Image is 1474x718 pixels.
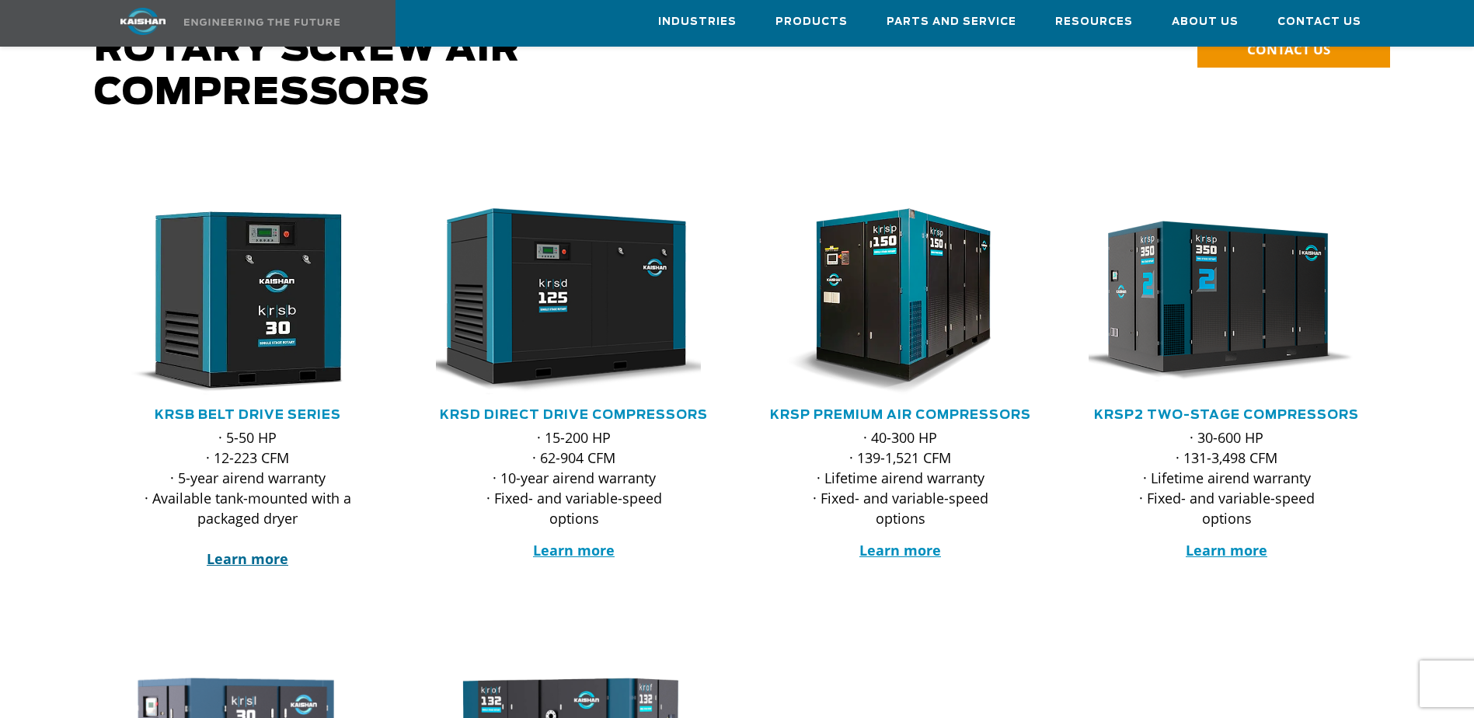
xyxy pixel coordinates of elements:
[1055,13,1133,31] span: Resources
[98,208,375,395] img: krsb30
[887,1,1016,43] a: Parts and Service
[1247,40,1330,58] span: CONTACT US
[1089,208,1365,395] div: krsp350
[770,409,1031,421] a: KRSP Premium Air Compressors
[184,19,340,26] img: Engineering the future
[658,1,737,43] a: Industries
[1077,208,1354,395] img: krsp350
[1120,427,1334,528] p: · 30-600 HP · 131-3,498 CFM · Lifetime airend warranty · Fixed- and variable-speed options
[440,409,708,421] a: KRSD Direct Drive Compressors
[141,427,355,569] p: · 5-50 HP · 12-223 CFM · 5-year airend warranty · Available tank-mounted with a packaged dryer
[110,208,386,395] div: krsb30
[424,208,701,395] img: krsd125
[775,13,848,31] span: Products
[1094,409,1359,421] a: KRSP2 Two-Stage Compressors
[85,8,201,35] img: kaishan logo
[1186,541,1267,559] a: Learn more
[1277,1,1361,43] a: Contact Us
[887,13,1016,31] span: Parts and Service
[1172,13,1239,31] span: About Us
[207,549,288,568] a: Learn more
[436,208,713,395] div: krsd125
[775,1,848,43] a: Products
[658,13,737,31] span: Industries
[859,541,941,559] a: Learn more
[762,208,1039,395] div: krsp150
[793,427,1008,528] p: · 40-300 HP · 139-1,521 CFM · Lifetime airend warranty · Fixed- and variable-speed options
[1197,33,1390,68] a: CONTACT US
[751,208,1027,395] img: krsp150
[1055,1,1133,43] a: Resources
[1172,1,1239,43] a: About Us
[155,409,341,421] a: KRSB Belt Drive Series
[533,541,615,559] a: Learn more
[467,427,681,528] p: · 15-200 HP · 62-904 CFM · 10-year airend warranty · Fixed- and variable-speed options
[1277,13,1361,31] span: Contact Us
